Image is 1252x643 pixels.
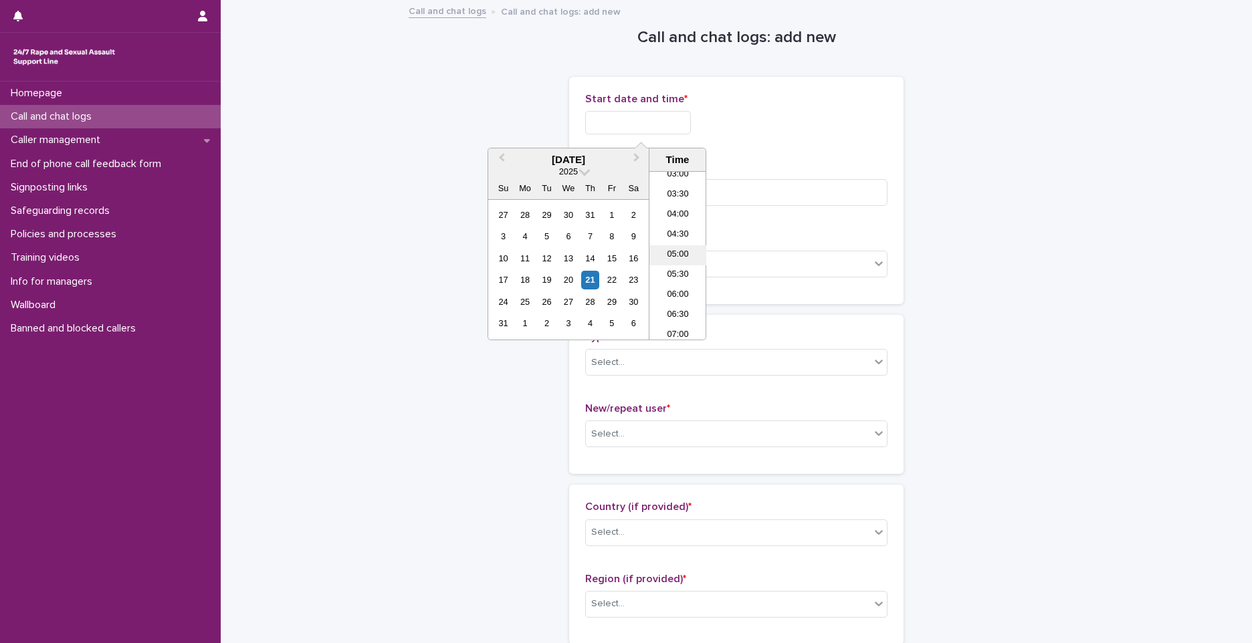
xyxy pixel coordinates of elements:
[559,271,577,289] div: Choose Wednesday, August 20th, 2025
[581,179,599,197] div: Th
[591,597,625,611] div: Select...
[649,165,706,185] li: 03:00
[649,205,706,225] li: 04:00
[649,245,706,265] li: 05:00
[649,265,706,285] li: 05:30
[559,179,577,197] div: We
[516,314,534,332] div: Choose Monday, September 1st, 2025
[5,181,98,194] p: Signposting links
[516,227,534,245] div: Choose Monday, August 4th, 2025
[603,271,621,289] div: Choose Friday, August 22nd, 2025
[494,206,512,224] div: Choose Sunday, July 27th, 2025
[494,314,512,332] div: Choose Sunday, August 31st, 2025
[653,154,702,166] div: Time
[538,293,556,311] div: Choose Tuesday, August 26th, 2025
[581,249,599,267] div: Choose Thursday, August 14th, 2025
[538,206,556,224] div: Choose Tuesday, July 29th, 2025
[516,206,534,224] div: Choose Monday, July 28th, 2025
[490,150,511,171] button: Previous Month
[581,314,599,332] div: Choose Thursday, September 4th, 2025
[603,179,621,197] div: Fr
[494,271,512,289] div: Choose Sunday, August 17th, 2025
[538,271,556,289] div: Choose Tuesday, August 19th, 2025
[625,206,643,224] div: Choose Saturday, August 2nd, 2025
[559,314,577,332] div: Choose Wednesday, September 3rd, 2025
[649,225,706,245] li: 04:30
[625,179,643,197] div: Sa
[5,134,111,146] p: Caller management
[603,227,621,245] div: Choose Friday, August 8th, 2025
[603,293,621,311] div: Choose Friday, August 29th, 2025
[516,271,534,289] div: Choose Monday, August 18th, 2025
[5,87,73,100] p: Homepage
[591,427,625,441] div: Select...
[603,314,621,332] div: Choose Friday, September 5th, 2025
[501,3,621,18] p: Call and chat logs: add new
[538,179,556,197] div: Tu
[5,158,172,170] p: End of phone call feedback form
[5,251,90,264] p: Training videos
[625,314,643,332] div: Choose Saturday, September 6th, 2025
[5,205,120,217] p: Safeguarding records
[625,293,643,311] div: Choose Saturday, August 30th, 2025
[625,271,643,289] div: Choose Saturday, August 23rd, 2025
[585,501,692,512] span: Country (if provided)
[625,227,643,245] div: Choose Saturday, August 9th, 2025
[494,249,512,267] div: Choose Sunday, August 10th, 2025
[591,356,625,370] div: Select...
[494,293,512,311] div: Choose Sunday, August 24th, 2025
[5,322,146,335] p: Banned and blocked callers
[5,110,102,123] p: Call and chat logs
[409,3,486,18] a: Call and chat logs
[585,573,686,584] span: Region (if provided)
[649,305,706,326] li: 06:30
[559,293,577,311] div: Choose Wednesday, August 27th, 2025
[627,150,649,171] button: Next Month
[585,403,670,414] span: New/repeat user
[603,249,621,267] div: Choose Friday, August 15th, 2025
[581,293,599,311] div: Choose Thursday, August 28th, 2025
[559,227,577,245] div: Choose Wednesday, August 6th, 2025
[538,227,556,245] div: Choose Tuesday, August 5th, 2025
[516,249,534,267] div: Choose Monday, August 11th, 2025
[494,179,512,197] div: Su
[581,206,599,224] div: Choose Thursday, July 31st, 2025
[581,271,599,289] div: Choose Thursday, August 21st, 2025
[649,326,706,346] li: 07:00
[649,185,706,205] li: 03:30
[591,525,625,539] div: Select...
[494,227,512,245] div: Choose Sunday, August 3rd, 2025
[581,227,599,245] div: Choose Thursday, August 7th, 2025
[516,179,534,197] div: Mo
[492,204,644,334] div: month 2025-08
[538,249,556,267] div: Choose Tuesday, August 12th, 2025
[5,299,66,311] p: Wallboard
[585,94,688,104] span: Start date and time
[516,293,534,311] div: Choose Monday, August 25th, 2025
[559,249,577,267] div: Choose Wednesday, August 13th, 2025
[603,206,621,224] div: Choose Friday, August 1st, 2025
[5,228,127,241] p: Policies and processes
[5,275,103,288] p: Info for managers
[559,166,578,176] span: 2025
[538,314,556,332] div: Choose Tuesday, September 2nd, 2025
[649,285,706,305] li: 06:00
[11,43,118,70] img: rhQMoQhaT3yELyF149Cw
[625,249,643,267] div: Choose Saturday, August 16th, 2025
[559,206,577,224] div: Choose Wednesday, July 30th, 2025
[569,28,904,47] h1: Call and chat logs: add new
[488,154,649,166] div: [DATE]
